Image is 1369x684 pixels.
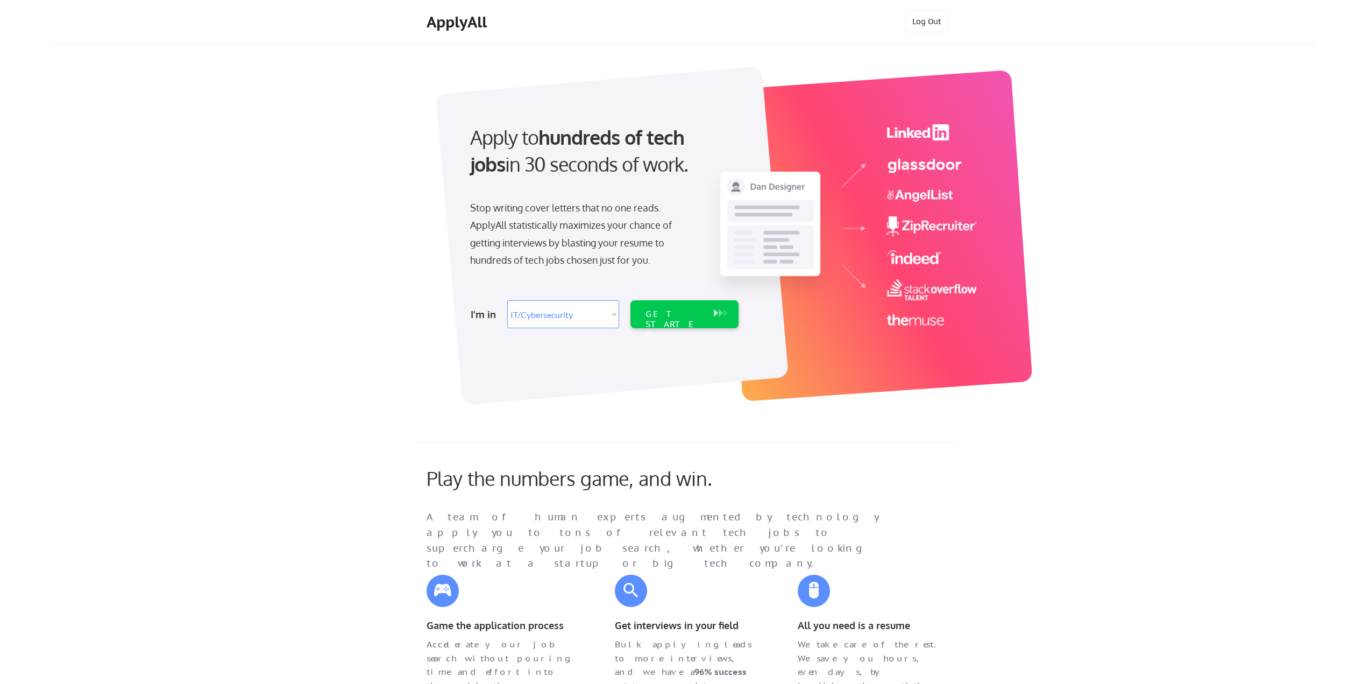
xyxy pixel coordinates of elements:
[427,618,572,633] div: Game the application process
[905,11,948,32] button: Log Out
[427,467,760,490] div: Play the numbers game, and win.
[471,306,501,323] div: I'm in
[470,125,689,176] strong: hundreds of tech jobs
[470,124,734,178] div: Apply to in 30 seconds of work.
[646,309,703,340] div: GET STARTED
[798,618,943,633] div: All you need is a resume
[427,510,900,572] div: A team of human experts augmented by technology apply you to tons of relevant tech jobs to superc...
[427,13,490,31] div: ApplyAll
[615,618,760,633] div: Get interviews in your field
[470,199,691,269] div: Stop writing cover letters that no one reads. ApplyAll statistically maximizes your chance of get...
